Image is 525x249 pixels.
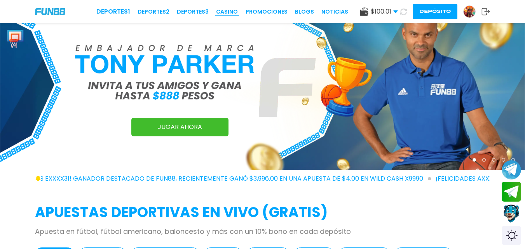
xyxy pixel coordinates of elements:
[295,8,314,16] a: BLOGS
[371,7,398,16] span: $ 100.01
[502,204,521,224] button: Contact customer service
[216,8,238,16] a: CASINO
[35,202,490,223] h2: APUESTAS DEPORTIVAS EN VIVO (gratis)
[502,226,521,245] div: Switch theme
[463,5,481,18] a: Avatar
[177,8,209,16] a: Deportes3
[464,6,475,17] img: Avatar
[246,8,288,16] a: Promociones
[96,7,130,16] a: Deportes1
[413,4,457,19] button: Depósito
[3,174,431,183] span: ¡FELICIDADES exxxx31! GANADOR DESTACADO DE FUN88, RECIENTEMENTE GANÓ $3,996.00 EN UNA APUESTA DE ...
[321,8,348,16] a: NOTICIAS
[502,160,521,180] button: Join telegram channel
[35,8,65,15] img: Company Logo
[502,182,521,202] button: Join telegram
[138,8,169,16] a: Deportes2
[35,226,490,237] p: Apuesta en fútbol, fútbol americano, baloncesto y más con un 10% bono en cada depósito
[131,118,228,136] a: JUGAR AHORA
